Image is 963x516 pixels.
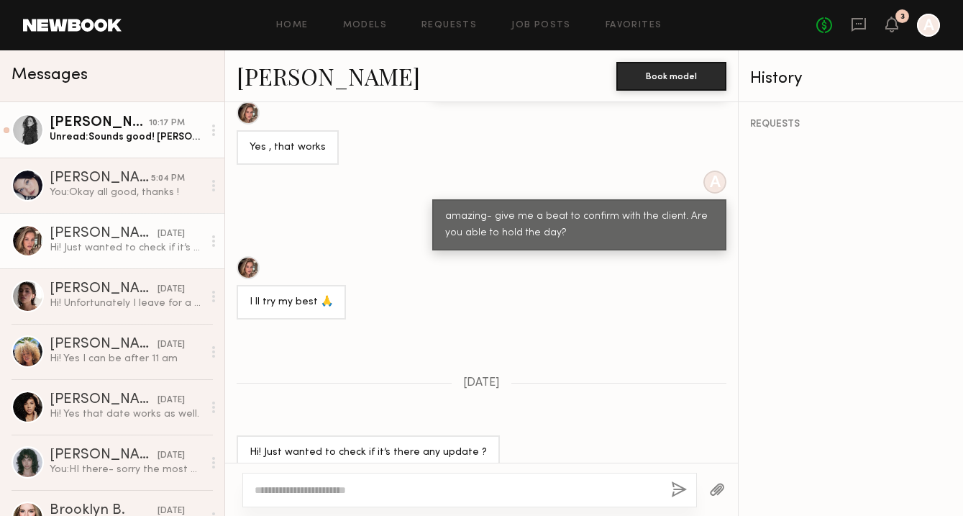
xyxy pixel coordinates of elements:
[158,283,185,297] div: [DATE]
[250,140,326,156] div: Yes , that works
[50,282,158,297] div: [PERSON_NAME]
[50,352,203,366] div: Hi! Yes I can be after 11 am
[50,407,203,421] div: Hi! Yes that date works as well.
[50,116,149,130] div: [PERSON_NAME]
[343,21,387,30] a: Models
[606,21,662,30] a: Favorites
[616,62,726,91] button: Book model
[149,117,185,130] div: 10:17 PM
[50,448,158,463] div: [PERSON_NAME]
[445,209,713,242] div: amazing- give me a beat to confirm with the client. Are you able to hold the day?
[158,338,185,352] div: [DATE]
[900,13,905,21] div: 3
[12,67,88,83] span: Messages
[151,172,185,186] div: 5:04 PM
[158,227,185,241] div: [DATE]
[917,14,940,37] a: A
[421,21,477,30] a: Requests
[50,186,203,199] div: You: Okay all good, thanks !
[616,69,726,81] a: Book model
[750,71,951,87] div: History
[50,241,203,255] div: Hi! Just wanted to check if it’s there any update ?
[158,394,185,407] div: [DATE]
[237,60,420,91] a: [PERSON_NAME]
[511,21,571,30] a: Job Posts
[50,227,158,241] div: [PERSON_NAME]
[50,338,158,352] div: [PERSON_NAME]
[250,294,333,311] div: I ll try my best 🙏
[750,119,951,130] div: REQUESTS
[50,171,151,186] div: [PERSON_NAME]
[50,130,203,144] div: Unread: Sounds good! [PERSON_NAME] Zyana [PERSON_NAME] :)
[158,449,185,463] div: [DATE]
[50,297,203,310] div: Hi! Unfortunately I leave for a trip to [GEOGRAPHIC_DATA] that day!
[463,377,500,389] span: [DATE]
[50,393,158,407] div: [PERSON_NAME]
[50,463,203,476] div: You: HI there- sorry the most we can do is 1k.
[276,21,309,30] a: Home
[250,445,487,461] div: Hi! Just wanted to check if it’s there any update ?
